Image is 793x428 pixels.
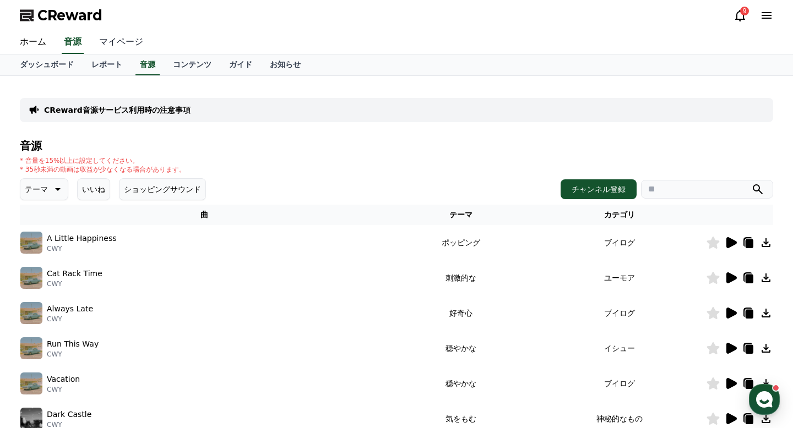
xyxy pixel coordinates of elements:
[533,205,706,225] th: カテゴリ
[20,337,42,359] img: music
[389,225,534,260] td: ポッピング
[119,178,206,200] button: ショッピングサウンド
[389,260,534,295] td: 刺激的な
[20,7,102,24] a: CReward
[25,182,48,197] p: テーマ
[37,7,102,24] span: CReward
[20,232,42,254] img: music
[20,140,773,152] h4: 音源
[44,105,191,116] a: CReward音源サービス利用時の注意事項
[533,225,706,260] td: ブイログ
[135,54,160,75] a: 音源
[164,54,220,75] a: コンテンツ
[77,178,110,200] button: いいね
[20,205,389,225] th: 曲
[28,353,47,362] span: Home
[533,295,706,331] td: ブイログ
[389,366,534,401] td: 穏やかな
[47,279,102,288] p: CWY
[389,205,534,225] th: テーマ
[533,331,706,366] td: イシュー
[91,354,124,363] span: Messages
[47,350,99,359] p: CWY
[20,178,68,200] button: テーマ
[47,244,117,253] p: CWY
[20,165,186,174] p: * 35秒未満の動画は収益が少なくなる場合があります。
[62,31,84,54] a: 音源
[163,353,190,362] span: Settings
[47,315,93,323] p: CWY
[533,366,706,401] td: ブイログ
[561,179,637,199] button: チャンネル登録
[73,337,142,364] a: Messages
[3,337,73,364] a: Home
[20,156,186,165] p: * 音量を15%以上に設定してください。
[47,233,117,244] p: A Little Happiness
[47,409,91,420] p: Dark Castle
[47,303,93,315] p: Always Late
[47,338,99,350] p: Run This Way
[20,372,42,394] img: music
[389,295,534,331] td: 好奇心
[20,267,42,289] img: music
[90,31,152,54] a: マイページ
[47,268,102,279] p: Cat Rack Time
[740,7,749,15] div: 9
[11,54,83,75] a: ダッシュボード
[220,54,261,75] a: ガイド
[389,331,534,366] td: 穏やかな
[20,302,42,324] img: music
[533,260,706,295] td: ユーモア
[261,54,309,75] a: お知らせ
[47,385,80,394] p: CWY
[734,9,747,22] a: 9
[142,337,211,364] a: Settings
[83,54,131,75] a: レポート
[11,31,55,54] a: ホーム
[47,374,80,385] p: Vacation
